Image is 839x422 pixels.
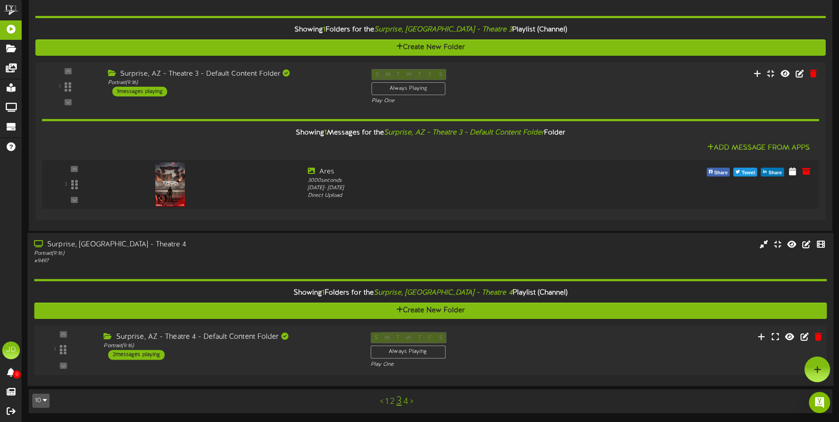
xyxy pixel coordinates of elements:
div: Always Playing [372,82,445,95]
a: 4 [403,397,408,407]
div: JD [2,341,20,359]
span: 0 [13,370,21,379]
button: Add Message From Apps [705,142,812,153]
div: Direct Upload [308,192,618,199]
div: Portrait ( 9:16 ) [108,79,358,87]
span: 1 [322,289,325,297]
button: Create New Folder [34,303,827,319]
a: < [380,397,383,407]
i: Surprise, AZ - Theatre 3 - Default Content Folder [384,129,544,137]
div: Surprise, AZ - Theatre 3 - Default Content Folder [108,69,358,79]
div: Surprise, AZ - Theatre 4 - Default Content Folder [103,332,357,342]
a: 1 [385,397,388,407]
a: 2 [390,397,395,407]
span: Share [766,168,784,178]
button: Share [761,168,784,176]
button: 10 [32,394,50,408]
div: Open Intercom Messenger [809,392,830,413]
div: Surprise, [GEOGRAPHIC_DATA] - Theatre 4 [34,240,356,250]
div: Showing Messages for the Folder [35,123,826,142]
div: [DATE] - [DATE] [308,184,618,192]
div: 3000 seconds [308,177,618,184]
div: 1 messages playing [112,87,167,96]
button: Tweet [733,168,757,176]
div: Play One [372,97,556,105]
a: 3 [396,395,402,407]
button: Create New Folder [35,39,826,56]
button: Share [707,168,730,176]
span: 1 [324,129,327,137]
i: Surprise, [GEOGRAPHIC_DATA] - Theatre 3 [374,26,512,34]
div: 2 messages playing [108,350,165,360]
span: 1 [323,26,326,34]
a: > [410,397,414,407]
div: # 9497 [34,257,356,265]
div: Showing Folders for the Playlist (Channel) [27,284,833,303]
div: Always Playing [371,345,445,359]
div: Play One [371,361,557,368]
span: Share [713,168,730,178]
span: Tweet [740,168,757,178]
div: Portrait ( 9:16 ) [34,250,356,257]
i: Surprise, [GEOGRAPHIC_DATA] - Theatre 4 [374,289,513,297]
div: Showing Folders for the Playlist (Channel) [29,20,832,39]
div: Portrait ( 9:16 ) [103,342,357,350]
div: Ares [308,167,618,177]
img: 1bedecd6-f59b-4639-9fc6-a5469b00b0b3.jpeg [155,162,185,207]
